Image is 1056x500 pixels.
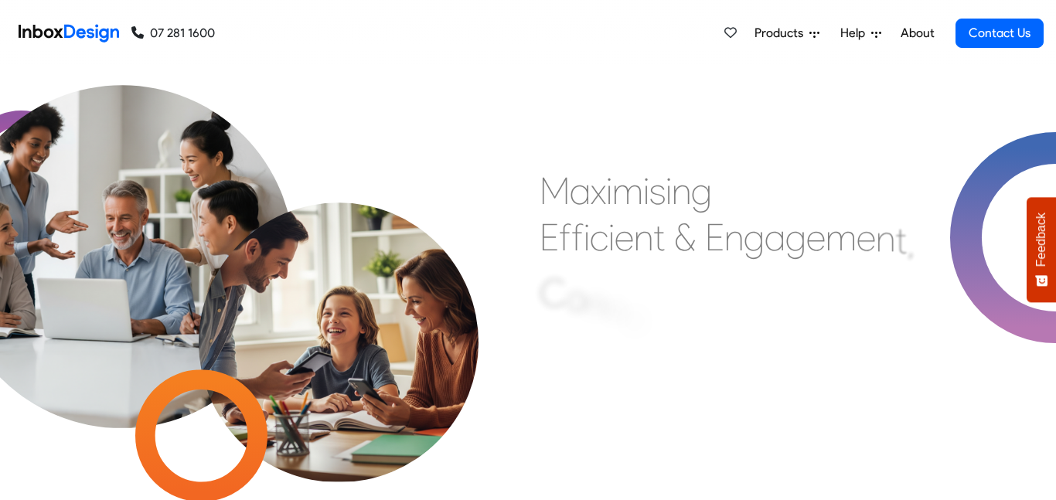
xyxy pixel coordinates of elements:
div: a [765,214,785,260]
div: t [653,214,665,260]
div: M [540,168,570,214]
div: Maximising Efficient & Engagement, Connecting Schools, Families, and Students. [540,168,915,400]
div: f [559,214,571,260]
div: a [570,168,591,214]
div: f [571,214,584,260]
div: g [785,214,806,260]
button: Feedback - Show survey [1027,197,1056,302]
div: o [567,274,587,321]
div: x [591,168,606,214]
div: e [615,214,634,260]
div: E [705,214,724,260]
div: e [857,214,876,260]
div: i [584,214,590,260]
div: e [806,214,826,260]
a: Help [834,18,887,49]
div: n [724,214,744,260]
div: n [634,214,653,260]
div: n [672,168,691,214]
div: E [540,214,559,260]
div: c [590,214,608,260]
div: i [643,168,649,214]
span: Products [755,24,809,43]
div: & [674,214,696,260]
a: Products [748,18,826,49]
div: C [540,270,567,316]
div: , [907,219,915,266]
div: t [895,217,907,264]
img: parents_with_child.png [164,132,513,481]
a: Contact Us [956,19,1044,48]
div: n [876,215,895,261]
div: c [645,302,663,349]
div: i [608,214,615,260]
div: m [826,214,857,260]
div: g [744,214,765,260]
div: e [625,294,645,340]
div: m [612,168,643,214]
div: s [649,168,666,214]
div: n [587,280,606,326]
a: About [896,18,938,49]
div: i [606,168,612,214]
div: n [606,287,625,333]
span: Help [840,24,871,43]
a: 07 281 1600 [131,24,215,43]
span: Feedback [1034,213,1048,267]
div: g [691,168,712,214]
div: i [666,168,672,214]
